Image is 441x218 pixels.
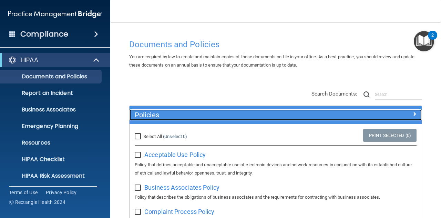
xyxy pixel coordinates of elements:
[8,56,100,64] a: HIPAA
[363,129,417,142] a: Print Selected (0)
[431,35,434,44] div: 2
[135,134,143,139] input: Select All (Unselect 0)
[4,139,99,146] p: Resources
[4,172,99,179] p: HIPAA Risk Assessment
[9,199,65,206] span: Ⓒ Rectangle Health 2024
[375,89,422,100] input: Search
[143,134,162,139] span: Select All
[4,90,99,97] p: Report an Incident
[21,56,38,64] p: HIPAA
[129,40,422,49] h4: Documents and Policies
[135,161,417,177] p: Policy that defines acceptable and unacceptable use of electronic devices and network resources i...
[363,91,370,98] img: ic-search.3b580494.png
[4,73,99,80] p: Documents and Policies
[9,189,38,196] a: Terms of Use
[46,189,77,196] a: Privacy Policy
[4,106,99,113] p: Business Associates
[163,134,187,139] a: (Unselect 0)
[144,184,219,191] span: Business Associates Policy
[311,91,357,97] span: Search Documents:
[414,31,434,51] button: Open Resource Center, 2 new notifications
[129,54,415,68] span: You are required by law to create and maintain copies of these documents on file in your office. ...
[8,7,102,21] img: PMB logo
[144,151,206,158] span: Acceptable Use Policy
[144,208,214,215] span: Complaint Process Policy
[135,193,417,201] p: Policy that describes the obligations of business associates and the requirements for contracting...
[135,111,343,119] h5: Policies
[4,123,99,130] p: Emergency Planning
[4,156,99,163] p: HIPAA Checklist
[20,29,68,39] h4: Compliance
[135,109,417,120] a: Policies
